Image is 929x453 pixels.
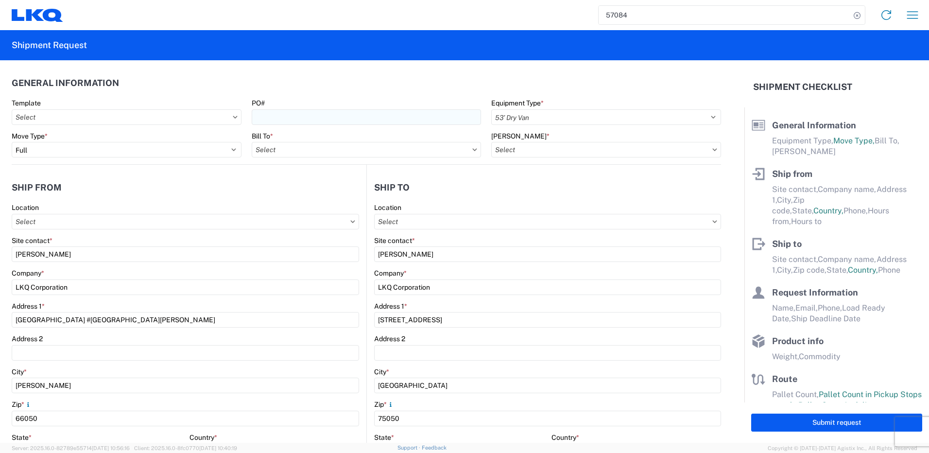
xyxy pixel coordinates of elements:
label: City [374,367,389,376]
label: State [374,433,394,442]
span: Country, [813,206,843,215]
label: Zip [374,400,395,409]
span: Phone, [843,206,868,215]
label: Location [374,203,401,212]
span: [DATE] 10:56:16 [92,445,130,451]
span: Request Information [772,287,858,297]
label: Company [12,269,44,278]
span: City, [777,195,793,205]
h2: Ship to [374,183,410,192]
span: Product info [772,336,824,346]
span: [DATE] 10:40:19 [199,445,237,451]
span: General Information [772,120,856,130]
label: Site contact [374,236,415,245]
label: Country [551,433,579,442]
span: State, [792,206,813,215]
input: Select [374,214,721,229]
span: Bill To, [875,136,899,145]
span: Phone, [818,303,842,313]
label: Template [12,99,41,107]
h2: Shipment Request [12,39,87,51]
span: Email, [795,303,818,313]
span: Route [772,374,797,384]
label: City [12,367,27,376]
input: Select [491,142,721,157]
span: Site contact, [772,185,818,194]
span: Move Type, [833,136,875,145]
h2: Ship from [12,183,62,192]
input: Select [12,214,359,229]
label: Bill To [252,132,273,140]
label: PO# [252,99,265,107]
input: Shipment, tracking or reference number [599,6,850,24]
h2: General Information [12,78,119,88]
span: Pallet Count in Pickup Stops equals Pallet Count in delivery stops [772,390,922,410]
span: City, [777,265,793,275]
button: Submit request [751,414,922,432]
label: Zip [12,400,32,409]
span: Company name, [818,185,877,194]
label: Move Type [12,132,48,140]
span: Pallet Count, [772,390,819,399]
label: Address 2 [374,334,405,343]
span: Copyright © [DATE]-[DATE] Agistix Inc., All Rights Reserved [768,444,917,453]
span: Server: 2025.16.0-82789e55714 [12,445,130,451]
label: State [12,433,32,442]
a: Feedback [422,445,447,451]
span: Zip code, [793,265,826,275]
span: Phone [878,265,900,275]
span: Client: 2025.16.0-8fc0770 [134,445,237,451]
input: Select [12,109,241,125]
span: Ship from [772,169,812,179]
label: Equipment Type [491,99,544,107]
span: Hours to [791,217,822,226]
span: Site contact, [772,255,818,264]
span: State, [826,265,848,275]
span: Ship Deadline Date [791,314,860,323]
label: Address 1 [12,302,45,311]
span: Country, [848,265,878,275]
label: Company [374,269,407,278]
label: [PERSON_NAME] [491,132,550,140]
input: Select [252,142,482,157]
label: Country [189,433,217,442]
span: Ship to [772,239,802,249]
span: Commodity [799,352,841,361]
span: Equipment Type, [772,136,833,145]
label: Location [12,203,39,212]
label: Address 1 [374,302,407,311]
span: [PERSON_NAME] [772,147,836,156]
h2: Shipment Checklist [753,81,852,93]
span: Company name, [818,255,877,264]
a: Support [397,445,422,451]
label: Address 2 [12,334,43,343]
span: Weight, [772,352,799,361]
label: Site contact [12,236,52,245]
span: Name, [772,303,795,313]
